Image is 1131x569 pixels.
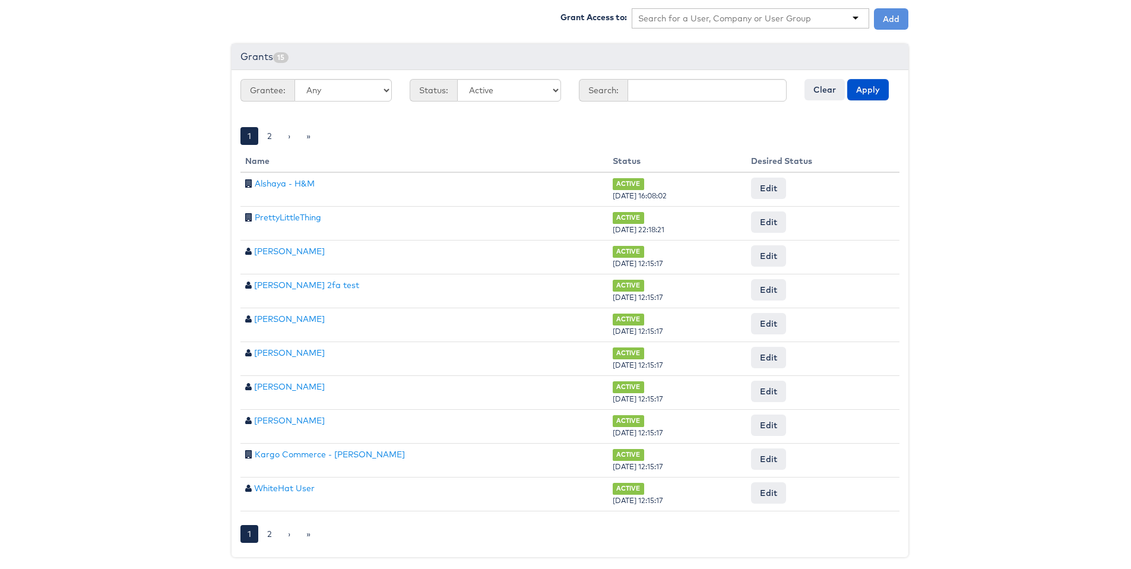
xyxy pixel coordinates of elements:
span: ACTIVE [613,413,644,424]
span: [DATE] 22:18:21 [613,223,664,232]
button: Edit [751,175,786,197]
span: ACTIVE [613,311,644,323]
input: Search for a User, Company or User Group [638,10,812,22]
span: ACTIVE [613,277,644,289]
span: ACTIVE [613,447,644,458]
span: [DATE] 12:15:17 [613,358,663,367]
span: User [245,414,252,422]
a: › [281,125,297,143]
a: » [299,125,318,143]
a: PrettyLittleThing [255,210,321,220]
th: Name [240,148,608,170]
span: [DATE] 12:15:17 [613,324,663,333]
th: Desired Status [746,148,900,170]
a: [PERSON_NAME] 2fa test [254,277,359,288]
span: [DATE] 12:15:17 [613,290,663,299]
button: Edit [751,480,786,501]
button: Edit [751,446,786,467]
span: ACTIVE [613,379,644,390]
span: User [245,312,252,321]
button: Edit [751,311,786,332]
span: [DATE] 12:15:17 [613,426,663,435]
button: Edit [751,243,786,264]
span: Status: [410,77,457,99]
a: [PERSON_NAME] [254,345,325,356]
th: Status [608,148,746,170]
span: [DATE] 12:15:17 [613,494,663,502]
button: Apply [847,77,889,98]
span: [DATE] 12:15:17 [613,392,663,401]
button: Edit [751,412,786,434]
span: User [245,346,252,355]
a: Alshaya - H&M [255,176,315,186]
a: [PERSON_NAME] [254,311,325,322]
span: ACTIVE [613,210,644,221]
span: Company [245,211,252,219]
button: Edit [751,344,786,366]
a: [PERSON_NAME] [254,413,325,423]
a: [PERSON_NAME] [254,244,325,254]
a: 2 [260,523,279,540]
a: 1 [240,125,258,143]
a: [PERSON_NAME] [254,379,325,390]
button: Add [874,6,908,27]
label: Grant Access to: [560,9,627,21]
span: User [245,482,252,490]
a: 2 [260,125,279,143]
button: Edit [751,209,786,230]
span: Company [245,177,252,185]
span: [DATE] 12:15:17 [613,257,663,265]
span: 15 [273,50,289,61]
button: Clear [804,77,845,98]
span: User [245,279,252,287]
a: 1 [240,523,258,540]
button: Edit [751,277,786,298]
span: ACTIVE [613,481,644,492]
a: WhiteHat User [254,481,315,491]
span: Company [245,448,252,456]
a: » [299,523,318,540]
a: › [281,523,297,540]
a: Kargo Commerce - [PERSON_NAME] [255,447,405,457]
span: [DATE] 12:15:17 [613,460,663,469]
span: [DATE] 16:08:02 [613,189,667,198]
span: Search: [579,77,628,99]
span: Grantee: [240,77,294,99]
span: ACTIVE [613,176,644,187]
span: ACTIVE [613,345,644,356]
button: Edit [751,378,786,400]
span: User [245,245,252,253]
div: Grants [232,42,908,68]
span: User [245,380,252,388]
span: ACTIVE [613,244,644,255]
